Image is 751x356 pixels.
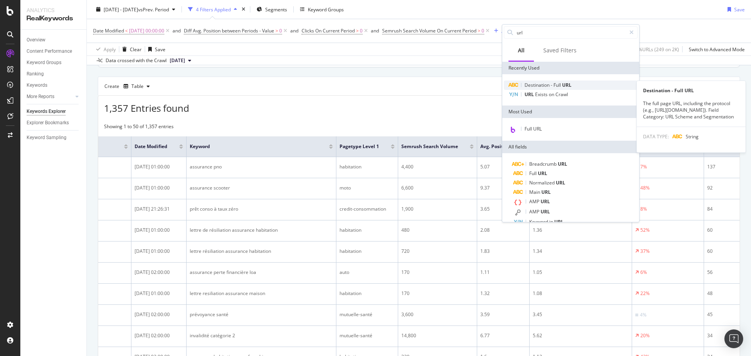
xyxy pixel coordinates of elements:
[27,70,44,78] div: Ranking
[554,218,564,225] span: URL
[538,170,547,177] span: URL
[556,179,565,186] span: URL
[480,332,526,339] div: 6.77
[185,3,240,16] button: 4 Filters Applied
[541,189,551,195] span: URL
[529,170,538,177] span: Full
[27,14,80,23] div: RealKeywords
[480,143,510,150] span: Avg. Position
[138,6,169,13] span: vs Prev. Period
[240,5,247,13] div: times
[135,206,183,213] div: [DATE] 21:26:31
[120,80,153,93] button: Table
[302,27,355,34] span: Clicks On Current Period
[640,290,650,297] div: 22%
[308,6,344,13] div: Keyword Groups
[535,91,549,98] span: Exists
[549,218,554,225] span: in
[196,6,231,13] div: 4 Filters Applied
[125,27,128,34] span: <
[480,163,526,170] div: 5.07
[640,269,647,276] div: 6%
[279,25,282,36] span: 0
[190,143,317,150] span: Keyword
[340,206,395,213] div: credit-consommation
[502,62,639,74] div: Recently Used
[27,81,81,89] a: Keywords
[190,227,333,234] div: lettre de résiliation assurance habitation
[637,100,746,120] div: The full page URL, including the protocol (e.g., [URL][DOMAIN_NAME]). Field Category: URL Scheme ...
[190,290,333,297] div: lettre resiliation assurance maison
[104,46,116,52] div: Apply
[401,143,458,150] span: Semrush Search Volume
[253,3,290,16] button: Segments
[135,248,183,255] div: [DATE] 01:00:00
[401,248,474,255] div: 720
[541,198,550,205] span: URL
[529,208,541,215] span: AMP
[640,311,647,318] div: 4%
[340,290,395,297] div: habitation
[190,163,333,170] div: assurance pno
[491,26,522,36] button: Add Filter
[27,6,80,14] div: Analytics
[734,6,745,13] div: Save
[27,134,81,142] a: Keyword Sampling
[290,27,298,34] button: and
[501,27,522,34] div: Add Filter
[27,134,66,142] div: Keyword Sampling
[104,80,153,93] div: Create
[480,311,526,318] div: 3.59
[478,27,480,34] span: >
[529,179,556,186] span: Normalized
[553,82,562,88] span: Full
[640,332,650,339] div: 20%
[340,269,395,276] div: auto
[27,81,47,89] div: Keywords
[635,314,638,316] img: Equal
[275,27,278,34] span: >
[297,3,347,16] button: Keyword Groups
[93,43,116,55] button: Apply
[27,59,61,67] div: Keyword Groups
[340,143,379,150] span: pagetype Level 1
[27,36,81,44] a: Overview
[480,290,526,297] div: 1.32
[190,311,333,318] div: prévoyance santé
[135,227,183,234] div: [DATE] 01:00:00
[724,3,745,16] button: Save
[401,227,474,234] div: 480
[106,57,167,64] div: Data crossed with the Crawl
[502,106,639,118] div: Most Used
[482,25,484,36] span: 0
[541,208,550,215] span: URL
[529,198,541,205] span: AMP
[190,248,333,255] div: lettre résiliation assurance habitation
[131,84,144,89] div: Table
[707,227,737,234] div: 60
[529,218,549,225] span: Keyword
[533,248,629,255] div: 1.34
[190,184,333,191] div: assurance scooter
[480,248,526,255] div: 1.83
[529,161,558,167] span: Breadcrumb
[689,46,745,52] div: Switch to Advanced Mode
[401,332,474,339] div: 14,800
[27,107,81,116] a: Keywords Explorer
[27,119,69,127] div: Explorer Bookmarks
[480,184,526,191] div: 9.37
[401,269,474,276] div: 170
[135,332,183,339] div: [DATE] 02:00:00
[27,47,81,55] a: Content Performance
[135,184,183,191] div: [DATE] 01:00:00
[167,56,194,65] button: [DATE]
[480,227,526,234] div: 2.08
[516,27,626,38] input: Search by field name
[640,227,650,234] div: 52%
[525,125,542,132] span: Full URL
[340,311,395,318] div: mutuelle-santé
[172,27,181,34] div: and
[518,47,525,54] div: All
[135,311,183,318] div: [DATE] 02:00:00
[707,290,737,297] div: 48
